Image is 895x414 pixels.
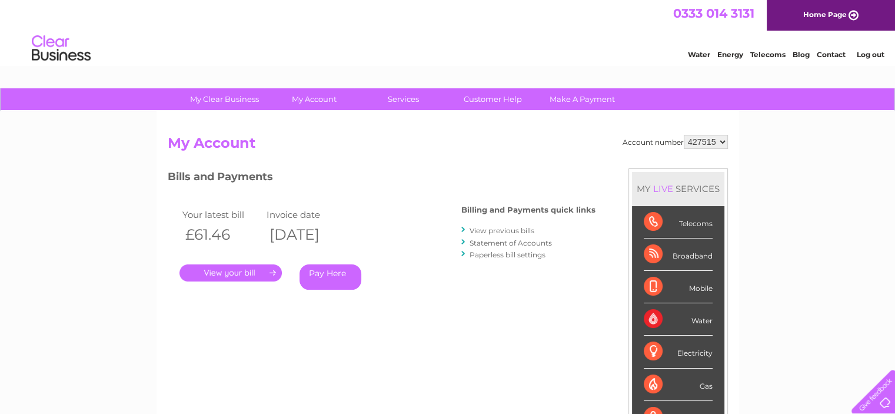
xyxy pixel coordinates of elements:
[170,6,726,57] div: Clear Business is a trading name of Verastar Limited (registered in [GEOGRAPHIC_DATA] No. 3667643...
[179,223,264,247] th: £61.46
[179,264,282,281] a: .
[644,303,713,336] div: Water
[179,207,264,223] td: Your latest bill
[644,239,713,271] div: Broadband
[265,88,362,110] a: My Account
[750,50,786,59] a: Telecoms
[176,88,273,110] a: My Clear Business
[461,206,595,214] h4: Billing and Payments quick links
[793,50,810,59] a: Blog
[168,135,728,157] h2: My Account
[31,31,91,67] img: logo.png
[470,250,545,259] a: Paperless bill settings
[644,336,713,368] div: Electricity
[817,50,846,59] a: Contact
[623,135,728,149] div: Account number
[644,271,713,303] div: Mobile
[632,172,724,206] div: MY SERVICES
[470,226,534,235] a: View previous bills
[644,206,713,239] div: Telecoms
[470,239,552,247] a: Statement of Accounts
[534,88,631,110] a: Make A Payment
[355,88,452,110] a: Services
[644,369,713,401] div: Gas
[444,88,541,110] a: Customer Help
[673,6,754,21] a: 0333 014 3131
[688,50,710,59] a: Water
[168,168,595,189] h3: Bills and Payments
[264,207,348,223] td: Invoice date
[300,264,361,290] a: Pay Here
[651,183,676,194] div: LIVE
[856,50,884,59] a: Log out
[264,223,348,247] th: [DATE]
[717,50,743,59] a: Energy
